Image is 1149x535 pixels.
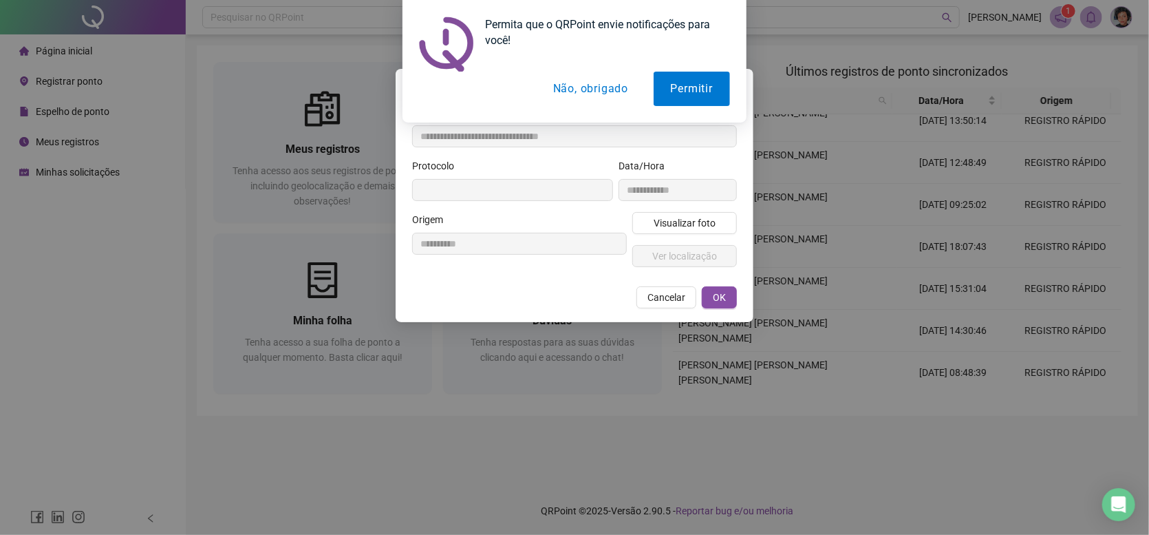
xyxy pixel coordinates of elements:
label: Origem [412,212,452,227]
button: OK [702,286,737,308]
button: Não, obrigado [536,72,645,106]
button: Visualizar foto [632,212,737,234]
div: Open Intercom Messenger [1102,488,1135,521]
span: Cancelar [647,290,685,305]
button: Cancelar [636,286,696,308]
label: Protocolo [412,158,463,174]
button: Ver localização [632,245,737,267]
label: Data/Hora [619,158,674,174]
span: Visualizar foto [654,216,716,231]
div: Permita que o QRPoint envie notificações para você! [474,17,730,48]
img: notification icon [419,17,474,72]
span: OK [713,290,726,305]
button: Permitir [654,72,730,106]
